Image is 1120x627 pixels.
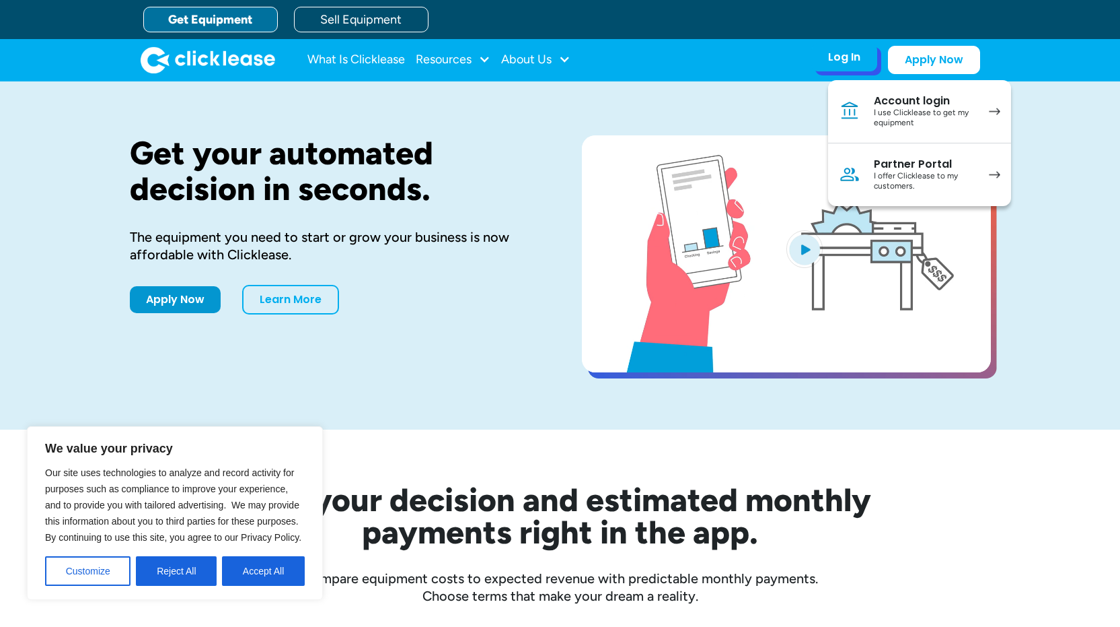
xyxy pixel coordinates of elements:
button: Accept All [222,556,305,586]
a: Apply Now [130,286,221,313]
img: arrow [989,171,1000,178]
a: Sell Equipment [294,7,428,32]
a: Get Equipment [143,7,278,32]
button: Customize [45,556,130,586]
img: Person icon [839,164,860,185]
h2: See your decision and estimated monthly payments right in the app. [184,484,937,548]
img: Blue play button logo on a light blue circular background [786,230,823,268]
img: Clicklease logo [141,46,275,73]
p: We value your privacy [45,440,305,457]
a: home [141,46,275,73]
div: Log In [828,51,860,64]
button: Reject All [136,556,217,586]
div: The equipment you need to start or grow your business is now affordable with Clicklease. [130,228,539,263]
div: I offer Clicklease to my customers. [874,171,975,192]
a: open lightbox [582,135,991,372]
span: Our site uses technologies to analyze and record activity for purposes such as compliance to impr... [45,467,301,543]
div: Account login [874,94,975,108]
img: Bank icon [839,100,860,122]
h1: Get your automated decision in seconds. [130,135,539,207]
div: Resources [416,46,490,73]
div: I use Clicklease to get my equipment [874,108,975,129]
a: Apply Now [888,46,980,74]
img: arrow [989,108,1000,115]
a: What Is Clicklease [307,46,405,73]
div: We value your privacy [27,426,323,600]
a: Account loginI use Clicklease to get my equipment [828,80,1011,143]
nav: Log In [828,80,1011,206]
a: Learn More [242,285,339,315]
div: Compare equipment costs to expected revenue with predictable monthly payments. Choose terms that ... [130,570,991,605]
a: Partner PortalI offer Clicklease to my customers. [828,143,1011,206]
div: Partner Portal [874,158,975,171]
div: About Us [501,46,570,73]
